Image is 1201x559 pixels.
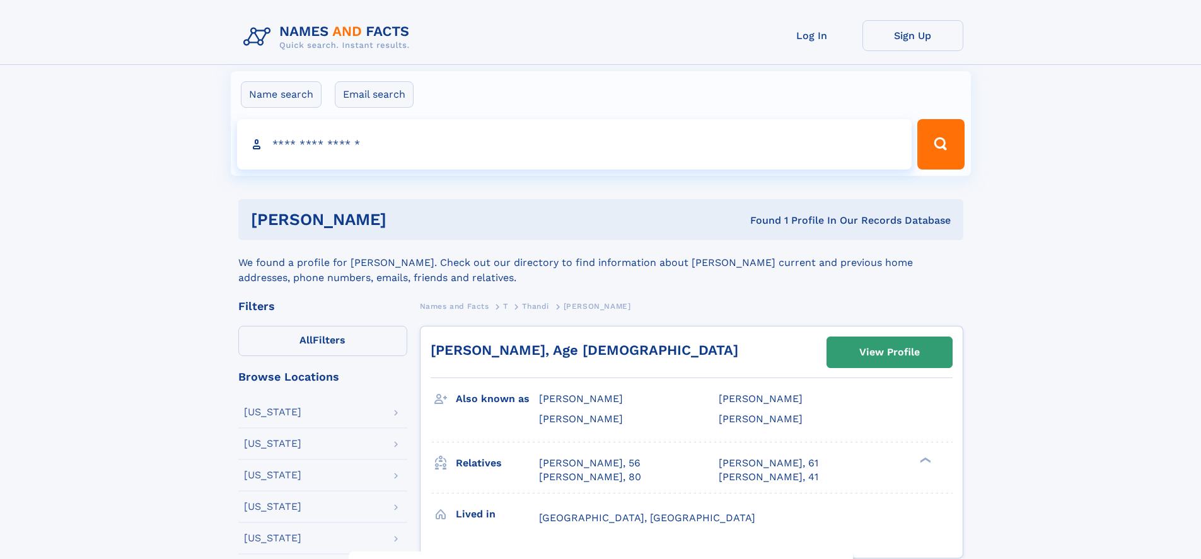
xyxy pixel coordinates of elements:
[539,393,623,405] span: [PERSON_NAME]
[719,413,803,425] span: [PERSON_NAME]
[241,81,322,108] label: Name search
[238,20,420,54] img: Logo Names and Facts
[719,456,818,470] a: [PERSON_NAME], 61
[917,119,964,170] button: Search Button
[539,512,755,524] span: [GEOGRAPHIC_DATA], [GEOGRAPHIC_DATA]
[539,413,623,425] span: [PERSON_NAME]
[456,452,539,474] h3: Relatives
[244,470,301,480] div: [US_STATE]
[335,81,414,108] label: Email search
[238,326,407,356] label: Filters
[244,533,301,543] div: [US_STATE]
[251,212,569,228] h1: [PERSON_NAME]
[431,342,738,358] a: [PERSON_NAME], Age [DEMOGRAPHIC_DATA]
[238,240,963,285] div: We found a profile for [PERSON_NAME]. Check out our directory to find information about [PERSON_N...
[503,298,508,314] a: T
[568,214,951,228] div: Found 1 Profile In Our Records Database
[719,470,818,484] a: [PERSON_NAME], 41
[522,302,549,311] span: Thandi
[539,470,641,484] a: [PERSON_NAME], 80
[456,504,539,525] h3: Lived in
[420,298,489,314] a: Names and Facts
[238,371,407,383] div: Browse Locations
[456,388,539,410] h3: Also known as
[522,298,549,314] a: Thandi
[862,20,963,51] a: Sign Up
[827,337,952,367] a: View Profile
[238,301,407,312] div: Filters
[237,119,912,170] input: search input
[244,439,301,449] div: [US_STATE]
[762,20,862,51] a: Log In
[719,393,803,405] span: [PERSON_NAME]
[244,407,301,417] div: [US_STATE]
[859,338,920,367] div: View Profile
[539,456,641,470] a: [PERSON_NAME], 56
[917,456,932,464] div: ❯
[564,302,631,311] span: [PERSON_NAME]
[299,334,313,346] span: All
[244,502,301,512] div: [US_STATE]
[503,302,508,311] span: T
